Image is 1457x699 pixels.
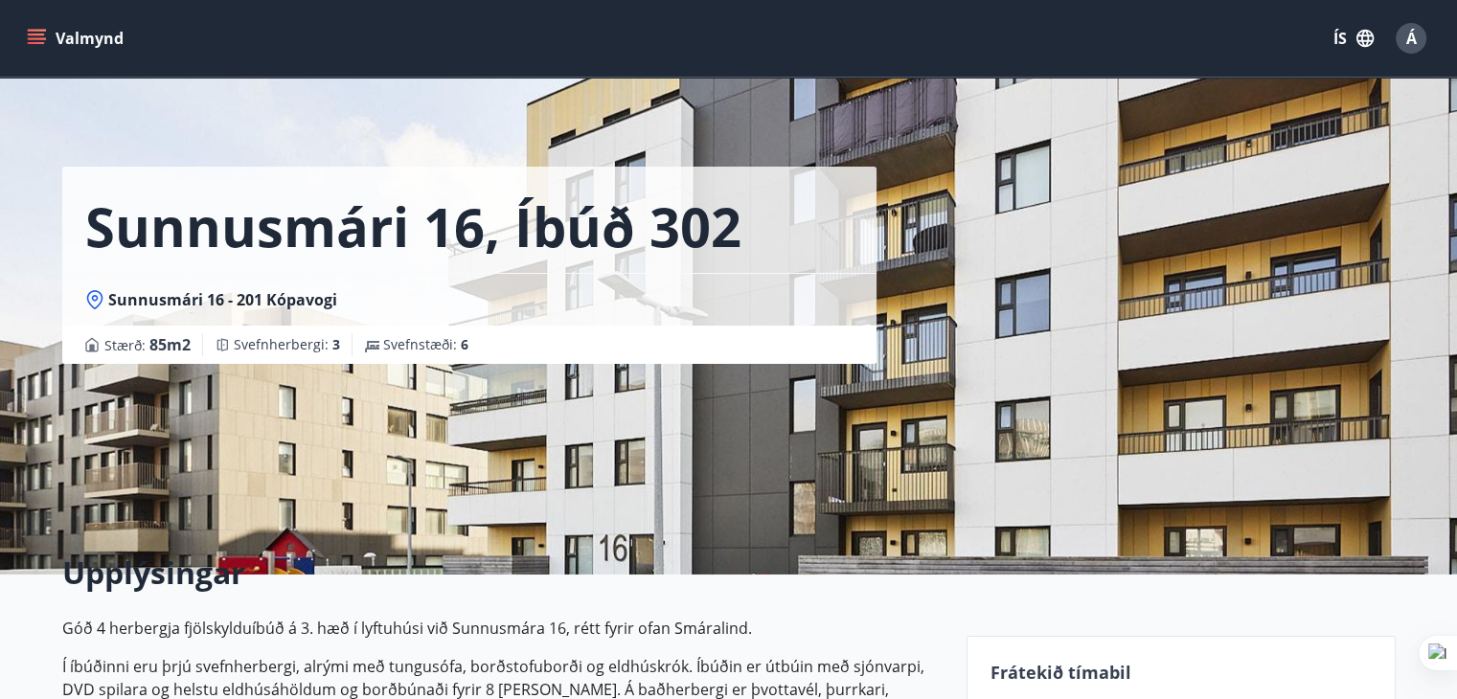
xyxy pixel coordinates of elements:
span: 6 [461,335,468,353]
p: Góð 4 herbergja fjölskylduíbúð á 3. hæð í lyftuhúsi við Sunnusmára 16, rétt fyrir ofan Smáralind. [62,617,944,640]
span: 3 [332,335,340,353]
button: ÍS [1323,21,1384,56]
span: Svefnstæði : [383,335,468,354]
h2: Upplýsingar [62,552,944,594]
p: Frátekið tímabil [990,660,1372,685]
span: Á [1406,28,1417,49]
span: Sunnusmári 16 - 201 Kópavogi [108,289,337,310]
span: Svefnherbergi : [234,335,340,354]
span: 85 m2 [149,334,191,355]
span: Stærð : [104,333,191,356]
button: menu [23,21,131,56]
h1: Sunnusmári 16, íbúð 302 [85,190,741,262]
button: Á [1388,15,1434,61]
